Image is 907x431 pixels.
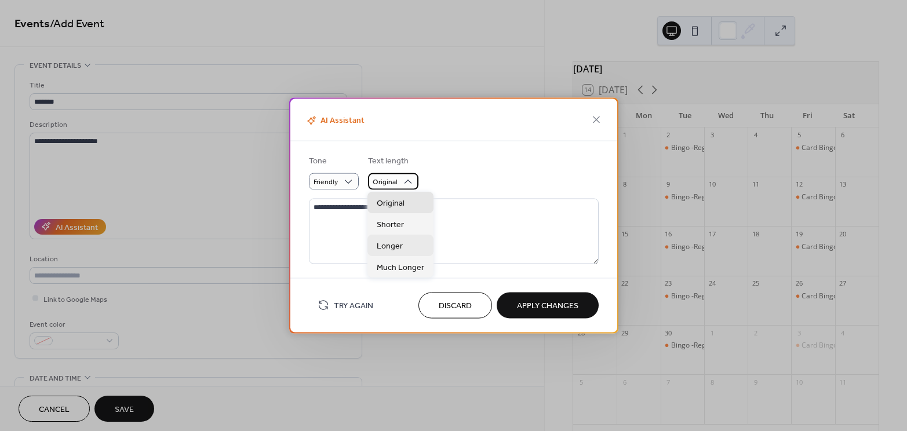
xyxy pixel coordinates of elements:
[497,292,599,318] button: Apply Changes
[334,300,373,312] span: Try Again
[439,300,472,312] span: Discard
[309,295,382,315] button: Try Again
[377,262,424,274] span: Much Longer
[309,155,356,167] div: Tone
[368,155,416,167] div: Text length
[373,176,398,189] span: Original
[377,240,403,253] span: Longer
[418,292,492,318] button: Discard
[304,114,365,127] span: AI Assistant
[517,300,578,312] span: Apply Changes
[377,198,405,210] span: Original
[377,219,404,231] span: Shorter
[314,176,338,189] span: Friendly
